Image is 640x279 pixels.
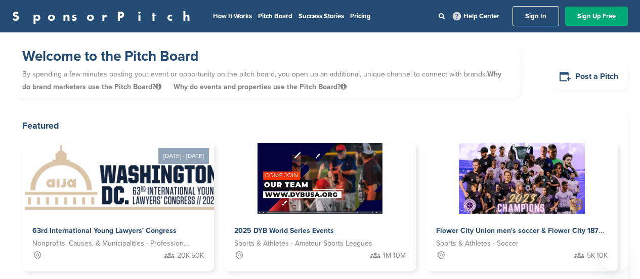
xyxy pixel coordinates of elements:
[600,238,632,271] iframe: Button to launch messaging window
[158,148,209,164] div: [DATE] - [DATE]
[177,250,204,261] span: 20K-50K
[436,238,519,249] span: Sports & Athletes - Soccer
[383,250,406,261] span: 1M-10M
[587,250,608,261] span: 5K-10K
[32,238,189,249] span: Nonprofits, Causes, & Municipalities - Professional Development
[22,118,618,133] h2: Featured
[565,7,628,26] a: Sign Up Free
[22,127,214,271] a: [DATE] - [DATE] Sponsorpitch & 63rd International Young Lawyers' Congress Nonprofits, Causes, & M...
[426,143,618,271] a: Sponsorpitch & Flower City Union men's soccer & Flower City 1872 women's soccer Sports & Athletes...
[12,10,197,23] a: SponsorPitch
[213,12,252,20] a: How It Works
[451,10,501,22] a: Help Center
[22,143,223,214] img: Sponsorpitch &
[258,143,382,214] img: Sponsorpitch &
[513,6,559,26] a: Sign In
[32,226,177,235] span: 63rd International Young Lawyers' Congress
[22,65,510,96] p: By spending a few minutes posting your event or opportunity on the pitch board, you open up an ad...
[234,238,372,249] span: Sports & Athletes - Amateur Sports Leagues
[234,226,334,235] span: 2025 DYB World Series Events
[224,143,416,271] a: Sponsorpitch & 2025 DYB World Series Events Sports & Athletes - Amateur Sports Leagues 1M-10M
[459,143,585,214] img: Sponsorpitch &
[22,47,510,65] h1: Welcome to the Pitch Board
[174,83,347,91] span: Why do events and properties use the Pitch Board?
[258,12,292,20] a: Pitch Board
[298,12,344,20] a: Success Stories
[350,12,371,20] a: Pricing
[551,64,628,89] a: Post a Pitch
